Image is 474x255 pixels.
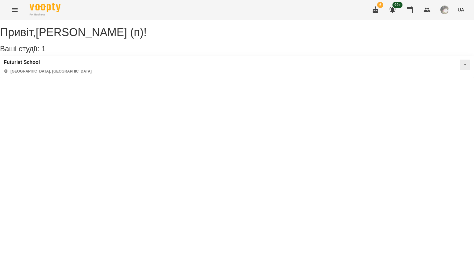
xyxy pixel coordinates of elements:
p: [GEOGRAPHIC_DATA], [GEOGRAPHIC_DATA] [10,69,92,74]
span: 1 [41,44,45,53]
img: e3906ac1da6b2fc8356eee26edbd6dfe.jpg [440,6,449,14]
span: For Business [30,13,60,17]
a: Futurist School [4,60,92,65]
span: 6 [377,2,383,8]
img: Voopty Logo [30,3,60,12]
button: Menu [7,2,22,17]
span: UA [458,6,464,13]
button: UA [455,4,467,15]
span: 99+ [393,2,403,8]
